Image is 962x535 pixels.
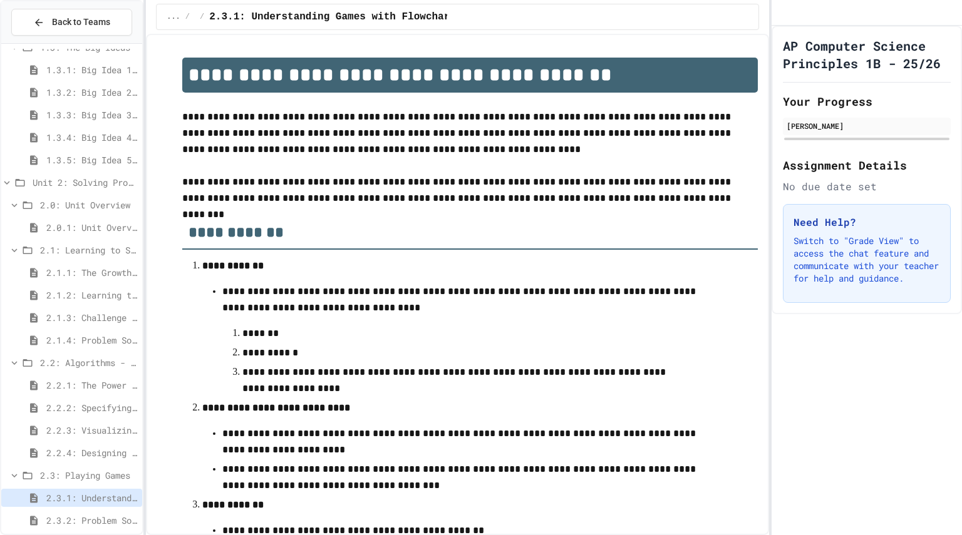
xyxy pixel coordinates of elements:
[200,12,204,22] span: /
[783,37,951,72] h1: AP Computer Science Principles 1B - 25/26
[11,9,132,36] button: Back to Teams
[46,424,137,437] span: 2.2.3: Visualizing Logic with Flowcharts
[783,93,951,110] h2: Your Progress
[46,221,137,234] span: 2.0.1: Unit Overview
[46,108,137,121] span: 1.3.3: Big Idea 3 - Algorithms and Programming
[40,469,137,482] span: 2.3: Playing Games
[33,176,137,189] span: Unit 2: Solving Problems in Computer Science
[46,288,137,302] span: 2.1.2: Learning to Solve Hard Problems
[40,243,137,257] span: 2.1: Learning to Solve Hard Problems
[794,235,940,285] p: Switch to "Grade View" to access the chat feature and communicate with your teacher for help and ...
[783,179,951,194] div: No due date set
[40,198,137,211] span: 2.0: Unit Overview
[46,514,137,527] span: 2.3.2: Problem Solving Reflection
[46,491,137,504] span: 2.3.1: Understanding Games with Flowcharts
[46,86,137,99] span: 1.3.2: Big Idea 2 - Data
[46,379,137,392] span: 2.2.1: The Power of Algorithms
[46,334,137,347] span: 2.1.4: Problem Solving Practice
[46,311,137,324] span: 2.1.3: Challenge Problem - The Bridge
[46,63,137,76] span: 1.3.1: Big Idea 1 - Creative Development
[46,446,137,459] span: 2.2.4: Designing Flowcharts
[46,153,137,166] span: 1.3.5: Big Idea 5 - Impact of Computing
[46,266,137,279] span: 2.1.1: The Growth Mindset
[787,120,947,131] div: [PERSON_NAME]
[185,12,190,22] span: /
[46,131,137,144] span: 1.3.4: Big Idea 4 - Computing Systems and Networks
[209,9,462,24] span: 2.3.1: Understanding Games with Flowcharts
[794,215,940,230] h3: Need Help?
[167,12,180,22] span: ...
[783,156,951,174] h2: Assignment Details
[52,16,110,29] span: Back to Teams
[46,401,137,414] span: 2.2.2: Specifying Ideas with Pseudocode
[40,356,137,369] span: 2.2: Algorithms - from Pseudocode to Flowcharts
